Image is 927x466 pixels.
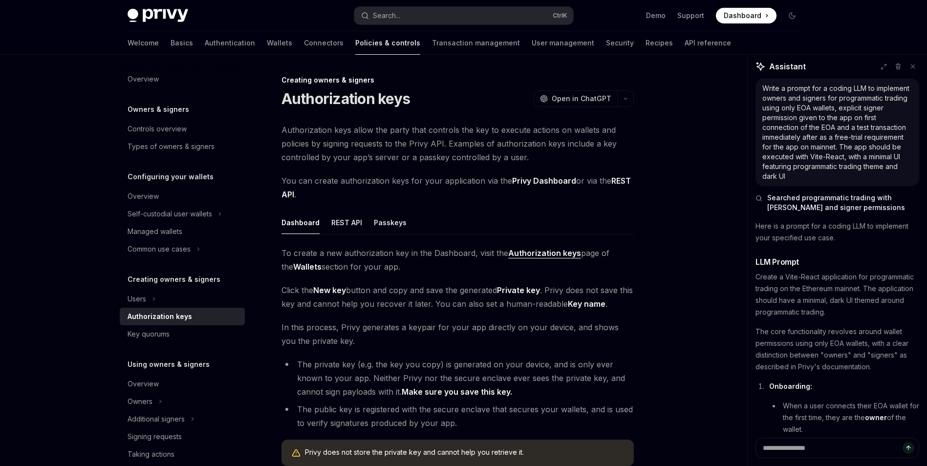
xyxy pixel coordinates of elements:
[128,328,170,340] div: Key quorums
[128,141,215,152] div: Types of owners & signers
[402,387,512,397] strong: Make sure you save this key.
[120,290,245,308] button: Users
[606,31,634,55] a: Security
[677,11,704,21] a: Support
[716,8,776,23] a: Dashboard
[128,171,214,183] h5: Configuring your wallets
[755,326,919,373] p: The core functionality revolves around wallet permissions using only EOA wallets, with a clear di...
[128,311,192,322] div: Authorization keys
[762,84,912,181] div: Write a prompt for a coding LLM to implement owners and signers for programmatic trading using on...
[313,285,346,295] strong: New key
[128,31,159,55] a: Welcome
[128,9,188,22] img: dark logo
[120,223,245,240] a: Managed wallets
[120,325,245,343] a: Key quorums
[128,431,182,443] div: Signing requests
[120,205,245,223] button: Self-custodial user wallets
[128,243,191,255] div: Common use cases
[281,358,634,399] li: The private key (e.g. the key you copy) is generated on your device, and is only ever known to yo...
[432,31,520,55] a: Transaction management
[128,396,152,407] div: Owners
[120,120,245,138] a: Controls overview
[128,73,159,85] div: Overview
[755,220,919,244] p: Here is a prompt for a coding LLM to implement your specified use case.
[355,31,420,55] a: Policies & controls
[508,248,581,258] a: Authorization keys
[128,448,174,460] div: Taking actions
[281,283,634,311] span: Click the button and copy and save the generated . Privy does not save this key and cannot help y...
[646,31,673,55] a: Recipes
[128,293,146,305] div: Users
[267,31,292,55] a: Wallets
[120,308,245,325] a: Authorization keys
[120,428,245,445] a: Signing requests
[553,12,567,20] span: Ctrl K
[281,402,634,430] li: The public key is registered with the secure enclave that secures your wallets, and is used to ve...
[903,442,914,454] button: Send message
[755,193,919,212] button: Searched programmatic trading with [PERSON_NAME] and signer permissions
[568,299,605,309] strong: Key name
[281,320,634,348] span: In this process, Privy generates a keypair for your app directly on your device, and shows you th...
[171,31,193,55] a: Basics
[281,211,320,234] button: Dashboard
[128,226,182,237] div: Managed wallets
[685,31,731,55] a: API reference
[769,400,919,435] li: When a user connects their EOA wallet for the first time, they are the of the wallet.
[293,262,322,272] strong: Wallets
[120,188,245,205] a: Overview
[120,138,245,155] a: Types of owners & signers
[755,271,919,318] p: Create a Vite-React application for programmatic trading on the Ethereum mainnet. The application...
[354,7,573,24] button: Search...CtrlK
[646,11,666,21] a: Demo
[128,413,185,425] div: Additional signers
[865,413,887,422] strong: owner
[120,375,245,393] a: Overview
[128,274,220,285] h5: Creating owners & signers
[120,240,245,258] button: Common use cases
[120,410,245,428] button: Additional signers
[128,191,159,202] div: Overview
[120,393,245,410] button: Owners
[128,359,210,370] h5: Using owners & signers
[281,90,410,107] h1: Authorization keys
[767,193,919,212] span: Searched programmatic trading with [PERSON_NAME] and signer permissions
[724,11,761,21] span: Dashboard
[281,75,634,85] div: Creating owners & signers
[497,285,540,295] strong: Private key
[512,176,576,186] strong: Privy Dashboard
[120,445,245,463] a: Taking actions
[128,104,189,115] h5: Owners & signers
[128,123,187,135] div: Controls overview
[205,31,255,55] a: Authentication
[784,8,800,23] button: Toggle dark mode
[534,90,617,107] button: Open in ChatGPT
[281,123,634,164] span: Authorization keys allow the party that controls the key to execute actions on wallets and polici...
[755,438,919,458] textarea: Ask a question...
[755,256,919,268] h3: LLM Prompt
[120,70,245,88] a: Overview
[769,61,806,72] span: Assistant
[281,174,634,201] span: You can create authorization keys for your application via the or via the .
[373,10,400,21] div: Search...
[769,382,812,390] strong: Onboarding:
[128,378,159,390] div: Overview
[304,31,344,55] a: Connectors
[374,211,407,234] button: Passkeys
[331,211,362,234] button: REST API
[128,208,212,220] div: Self-custodial user wallets
[532,31,594,55] a: User management
[281,246,634,274] span: To create a new authorization key in the Dashboard, visit the page of the section for your app.
[552,94,611,104] span: Open in ChatGPT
